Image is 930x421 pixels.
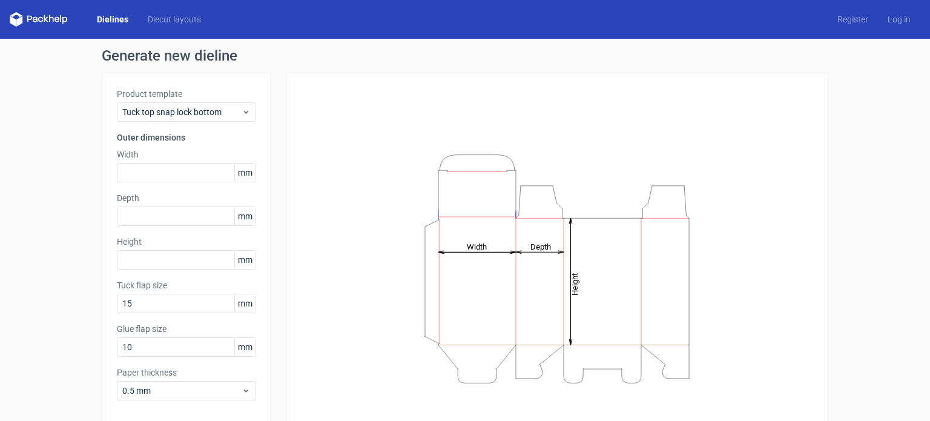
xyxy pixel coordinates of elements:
[878,13,920,25] a: Log in
[138,13,211,25] a: Diecut layouts
[122,106,242,118] span: Tuck top snap lock bottom
[234,294,256,313] span: mm
[467,242,487,251] tspan: Width
[234,338,256,356] span: mm
[234,251,256,269] span: mm
[102,48,828,63] h1: Generate new dieline
[828,13,878,25] a: Register
[87,13,138,25] a: Dielines
[117,279,256,291] label: Tuck flap size
[234,207,256,225] span: mm
[117,88,256,100] label: Product template
[117,192,256,204] label: Depth
[117,131,256,144] h3: Outer dimensions
[117,236,256,248] label: Height
[117,148,256,161] label: Width
[122,385,242,397] span: 0.5 mm
[117,366,256,379] label: Paper thickness
[117,323,256,335] label: Glue flap size
[234,164,256,182] span: mm
[530,242,551,251] tspan: Depth
[570,273,579,295] tspan: Height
